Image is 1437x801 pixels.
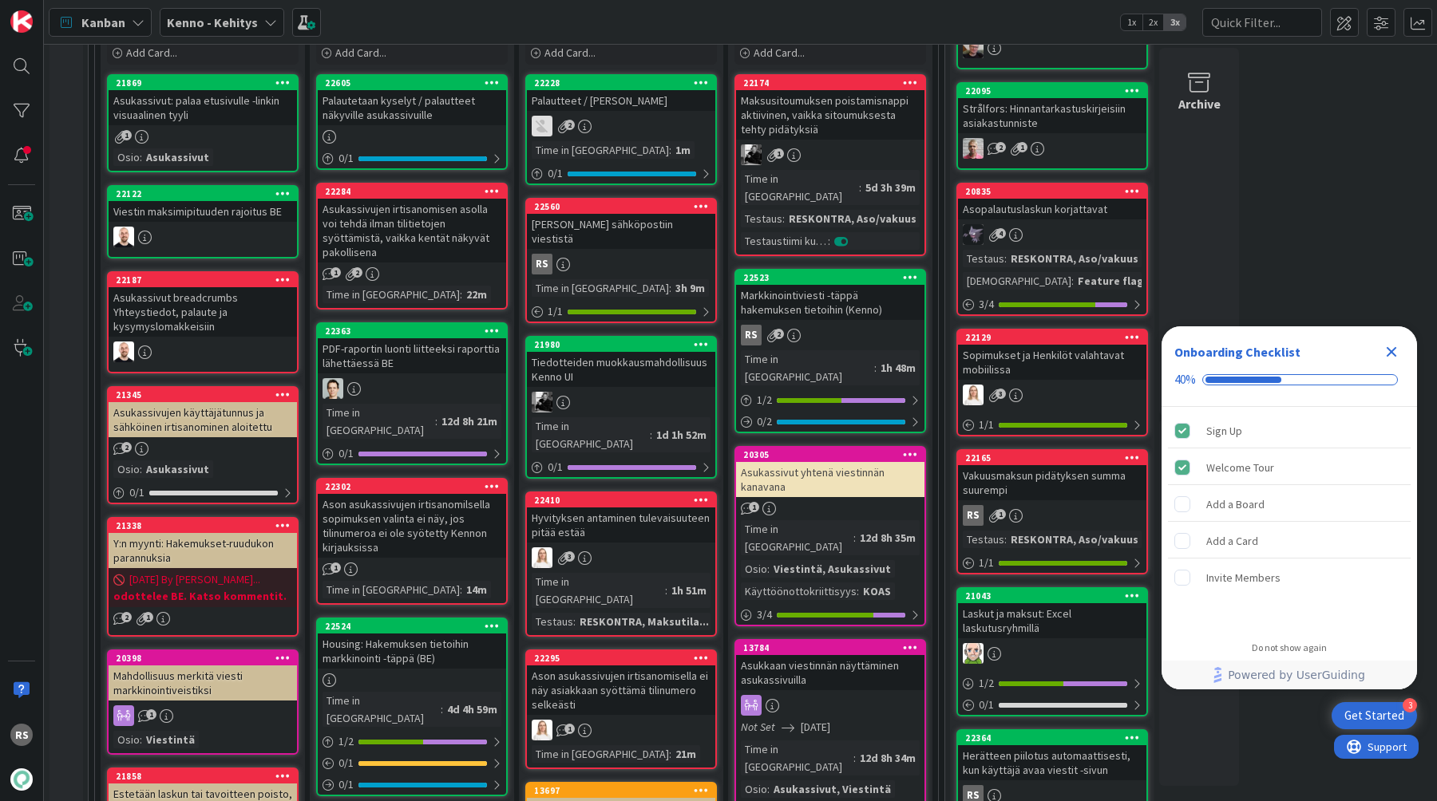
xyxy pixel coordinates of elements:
[785,210,920,227] div: RESKONTRA, Aso/vakuus
[460,581,462,598] span: :
[958,199,1146,219] div: Asopalautuslaskun korjattavat
[318,338,506,373] div: PDF-raportin luonti liitteeksi raporttia lähettäessä BE
[736,605,924,625] div: 3/4
[958,224,1146,245] div: LM
[109,273,297,287] div: 22187
[129,484,144,501] span: 0 / 1
[958,603,1146,638] div: Laskut ja maksut: Excel laskutusryhmillä
[958,184,1146,219] div: 20835Asopalautuslaskun korjattavat
[958,451,1146,500] div: 22165Vakuusmaksun pidätyksen summa suurempi
[736,285,924,320] div: Markkinointiviesti -täppä hakemuksen tietoihin (Kenno)
[323,581,460,598] div: Time in [GEOGRAPHIC_DATA]
[963,272,1071,290] div: [DEMOGRAPHIC_DATA]
[996,142,1006,152] span: 2
[958,330,1146,380] div: 22129Sopimukset ja Henkilöt valahtavat mobiilissa
[109,651,297,665] div: 20398
[958,138,1146,159] div: HJ
[956,183,1148,316] a: 20835Asopalautuslaskun korjattavatLMTestaus:RESKONTRA, Aso/vakuus[DEMOGRAPHIC_DATA]:Feature flag3/4
[958,345,1146,380] div: Sopimukset ja Henkilöt valahtavat mobiilissa
[109,187,297,222] div: 22122Viestin maksimipituuden rajoitus BE
[963,531,1004,548] div: Testaus
[109,90,297,125] div: Asukassivut: palaa etusivulle -linkin visuaalinen tyyli
[564,724,575,734] span: 1
[527,302,715,322] div: 1/1
[109,76,297,90] div: 21869
[774,329,784,339] span: 2
[107,185,299,258] a: 22122Viestin maksimipituuden rajoitus BETM
[996,509,1006,519] span: 1
[532,573,665,608] div: Time in [GEOGRAPHIC_DATA]
[527,337,715,352] div: 21980
[1202,8,1322,37] input: Quick Filter...
[963,385,984,405] img: SL
[958,695,1146,715] div: 0/1
[338,445,354,462] span: 0 / 1
[734,446,926,626] a: 20305Asukassivut yhtenä viestinnän kanavanaTime in [GEOGRAPHIC_DATA]:12d 8h 35mOsio:Viestintä, As...
[338,150,354,167] span: 0 / 1
[669,141,671,159] span: :
[109,76,297,125] div: 21869Asukassivut: palaa etusivulle -linkin visuaalinen tyyli
[462,286,491,303] div: 22m
[532,279,669,297] div: Time in [GEOGRAPHIC_DATA]
[958,465,1146,500] div: Vakuusmaksun pidätyksen summa suurempi
[741,720,775,734] i: Not Set
[1170,661,1409,689] a: Powered by UserGuiding
[1168,523,1411,558] div: Add a Card is incomplete.
[958,294,1146,314] div: 3/4
[958,385,1146,405] div: SL
[671,141,695,159] div: 1m
[323,286,460,303] div: Time in [GEOGRAPHIC_DATA]
[979,554,994,571] span: 1 / 1
[527,547,715,568] div: SL
[527,76,715,111] div: 22228Palautteet / [PERSON_NAME]
[965,85,1146,97] div: 22095
[1379,339,1404,365] div: Close Checklist
[757,413,772,430] span: 0 / 2
[1168,450,1411,485] div: Welcome Tour is complete.
[335,45,386,60] span: Add Card...
[736,641,924,655] div: 13784
[741,170,859,205] div: Time in [GEOGRAPHIC_DATA]
[741,144,762,165] img: KM
[441,700,443,718] span: :
[861,179,920,196] div: 5d 3h 39m
[743,449,924,460] div: 20305
[532,613,573,630] div: Testaus
[564,551,575,562] span: 3
[107,271,299,373] a: 22187Asukassivut breadcrumbs Yhteystiedot, palaute ja kysymyslomakkeisiinTM
[532,547,552,568] img: SL
[956,587,1148,716] a: 21043Laskut ja maksut: Excel laskutusryhmilläAN1/20/1
[107,386,299,504] a: 21345Asukassivujen käyttäjätunnus ja sähköinen irtisanominen aloitettuOsio:Asukassivut0/1
[527,199,715,214] div: 22560
[109,388,297,437] div: 21345Asukassivujen käyttäjätunnus ja sähköinen irtisanominen aloitettu
[956,329,1148,436] a: 22129Sopimukset ja Henkilöt valahtavat mobiilissaSL1/1
[736,448,924,462] div: 20305
[527,76,715,90] div: 22228
[736,655,924,690] div: Asukkaan viestinnän näyttäminen asukassivuilla
[671,279,709,297] div: 3h 9m
[318,90,506,125] div: Palautetaan kyselyt / palautteet näkyville asukassivuille
[544,45,596,60] span: Add Card...
[525,336,717,479] a: 21980Tiedotteiden muokkausmahdollisuus Kenno UIKMTime in [GEOGRAPHIC_DATA]:1d 1h 52m0/1
[736,325,924,345] div: RS
[323,404,435,439] div: Time in [GEOGRAPHIC_DATA]
[859,582,895,600] div: KOAS
[856,529,920,546] div: 12d 8h 35m
[853,529,856,546] span: :
[1007,250,1142,267] div: RESKONTRA, Aso/vakuus
[116,188,297,199] div: 22122
[126,45,177,60] span: Add Card...
[323,692,441,727] div: Time in [GEOGRAPHIC_DATA]
[1007,531,1142,548] div: RESKONTRA, Aso/vakuus
[1017,142,1027,152] span: 1
[741,560,767,578] div: Osio
[143,612,153,622] span: 1
[958,505,1146,526] div: RS
[325,481,506,492] div: 22302
[142,148,213,166] div: Asukassivut
[109,483,297,503] div: 0/1
[116,520,297,531] div: 21338
[736,270,924,320] div: 22523Markkinointiviesti -täppä hakemuksen tietoihin (Kenno)
[963,37,984,58] img: JH
[743,642,924,653] div: 13784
